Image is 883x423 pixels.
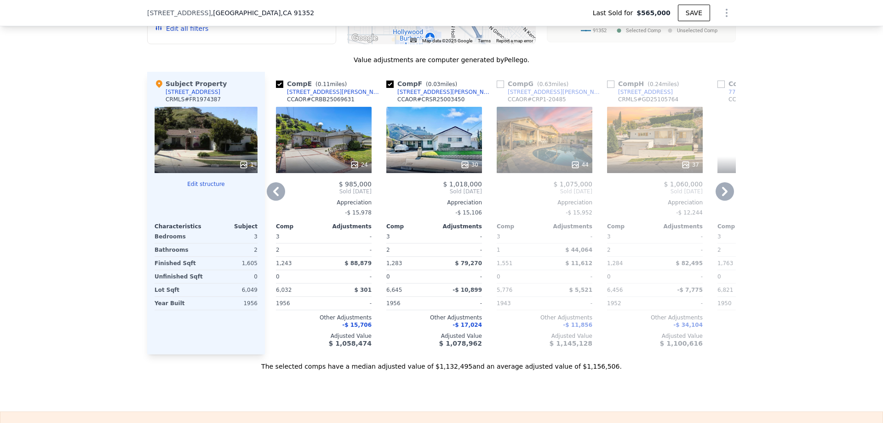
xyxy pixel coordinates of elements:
span: $565,000 [636,8,671,17]
div: Adjustments [545,223,592,230]
div: CCAOR # CRSR25003450 [397,96,464,103]
div: Appreciation [386,199,482,206]
text: Unselected Comp [677,28,717,34]
span: -$ 7,775 [677,287,703,293]
span: 0.24 [650,81,662,87]
span: Sold [DATE] [607,188,703,195]
span: -$ 15,106 [455,209,482,216]
div: - [326,297,372,310]
span: 1,551 [497,260,512,267]
div: - [326,243,372,256]
span: $ 301 [354,287,372,293]
span: -$ 15,706 [342,322,372,328]
span: $ 44,064 [565,247,592,253]
div: Adjustments [434,223,482,230]
a: Terms (opens in new tab) [478,38,491,43]
div: Adjustments [324,223,372,230]
span: 1,243 [276,260,292,267]
text: 91352 [593,28,607,34]
div: The selected comps have a median adjusted value of $1,132,495 and an average adjusted value of $1... [147,354,736,371]
div: 7774 Shadyspring Dr [728,88,787,96]
div: Comp I [717,79,790,88]
span: $ 985,000 [339,180,372,188]
div: Appreciation [276,199,372,206]
span: 6,456 [607,287,623,293]
span: ( miles) [533,81,572,87]
div: Appreciation [607,199,703,206]
span: Sold [DATE] [386,188,482,195]
div: 1950 [717,297,763,310]
div: - [326,270,372,283]
span: $ 82,495 [676,260,703,267]
div: Other Adjustments [276,314,372,321]
div: Appreciation [717,199,813,206]
div: Adjusted Value [717,332,813,340]
div: Value adjustments are computer generated by Pellego . [147,55,736,64]
span: Sold [DATE] [276,188,372,195]
div: Bedrooms [155,230,204,243]
button: Edit structure [155,180,258,188]
span: 0.11 [318,81,330,87]
div: CRMLS # FR1974387 [166,96,221,103]
span: 1,763 [717,260,733,267]
div: 1 [497,243,543,256]
span: 6,032 [276,287,292,293]
div: 2 [276,243,322,256]
div: Adjusted Value [607,332,703,340]
span: 5,776 [497,287,512,293]
div: Appreciation [497,199,592,206]
button: Keyboard shortcuts [410,38,417,42]
span: 0 [386,273,390,280]
span: $ 79,270 [455,260,482,267]
div: Adjusted Value [276,332,372,340]
div: Finished Sqft [155,257,204,270]
div: Characteristics [155,223,206,230]
div: [STREET_ADDRESS][PERSON_NAME] [397,88,493,96]
div: 44 [571,160,589,169]
span: -$ 12,244 [676,209,703,216]
div: 2 [717,243,763,256]
div: 1952 [607,297,653,310]
div: Unfinished Sqft [155,270,204,283]
div: 0 [208,270,258,283]
div: CCAOR # CRBB25069631 [287,96,355,103]
a: [STREET_ADDRESS][PERSON_NAME] [497,88,603,96]
span: 0.63 [539,81,552,87]
span: $ 1,075,000 [553,180,592,188]
div: - [436,230,482,243]
div: - [436,297,482,310]
div: Subject [206,223,258,230]
div: Comp [717,223,765,230]
div: [STREET_ADDRESS] [618,88,673,96]
span: 3 [607,233,611,240]
div: Bathrooms [155,243,204,256]
div: 30 [460,160,478,169]
div: [STREET_ADDRESS][PERSON_NAME] [508,88,603,96]
div: 24 [350,160,368,169]
div: Year Built [155,297,204,310]
a: [STREET_ADDRESS][PERSON_NAME] [386,88,493,96]
span: $ 5,521 [569,287,592,293]
span: Sold [DATE] [497,188,592,195]
a: Report a map error [496,38,533,43]
div: Comp [386,223,434,230]
div: 1956 [276,297,322,310]
span: 0.03 [428,81,441,87]
div: - [546,270,592,283]
span: $ 1,018,000 [443,180,482,188]
div: 1956 [208,297,258,310]
div: - [436,270,482,283]
span: Last Sold for [593,8,637,17]
div: 1,605 [208,257,258,270]
span: Map data ©2025 Google [422,38,472,43]
div: Adjusted Value [386,332,482,340]
span: 6,645 [386,287,402,293]
button: SAVE [678,5,710,21]
img: Google [350,32,380,44]
div: 2 [208,243,258,256]
button: Show Options [717,4,736,22]
span: 6,821 [717,287,733,293]
span: 0 [717,273,721,280]
span: -$ 15,952 [566,209,592,216]
div: Adjusted Value [497,332,592,340]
